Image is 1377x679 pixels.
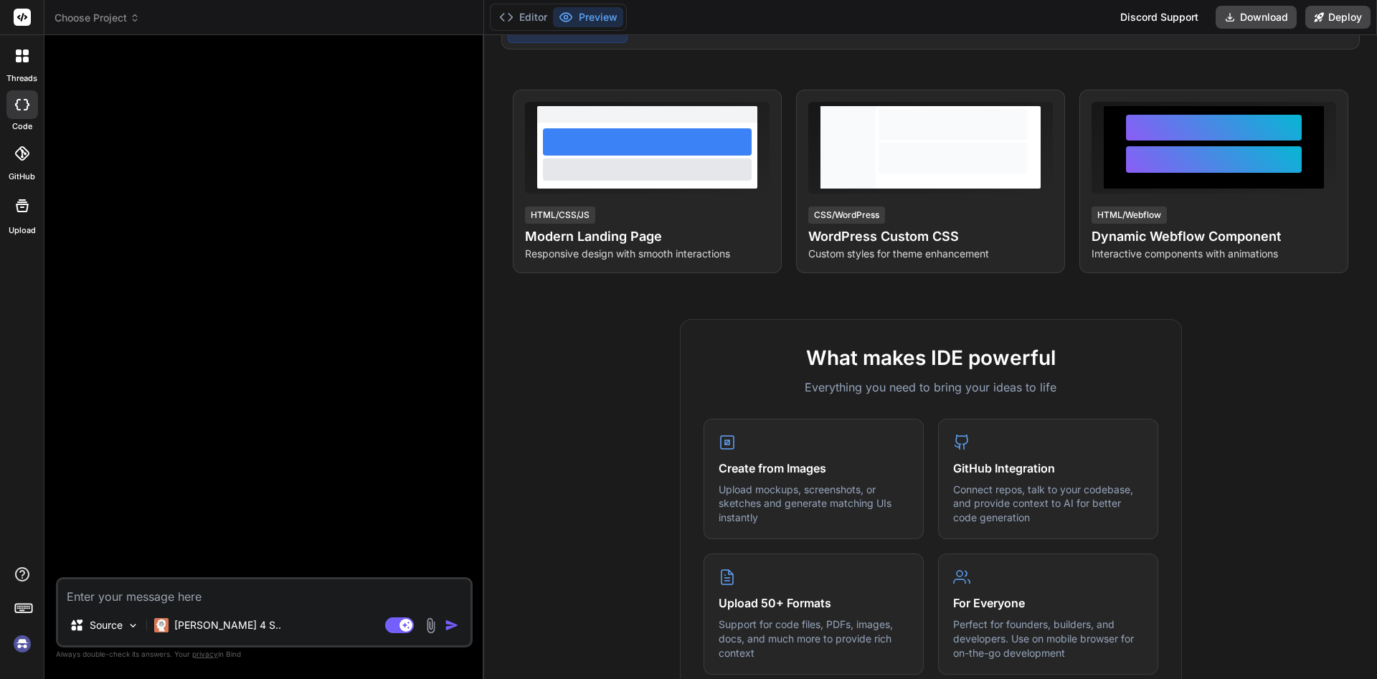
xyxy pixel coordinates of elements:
[9,171,35,183] label: GitHub
[525,247,770,261] p: Responsive design with smooth interactions
[808,227,1053,247] h4: WordPress Custom CSS
[55,11,140,25] span: Choose Project
[422,617,439,634] img: attachment
[1305,6,1371,29] button: Deploy
[808,247,1053,261] p: Custom styles for theme enhancement
[10,632,34,656] img: signin
[719,460,909,477] h4: Create from Images
[192,650,218,658] span: privacy
[127,619,139,632] img: Pick Models
[493,7,553,27] button: Editor
[808,206,885,224] div: CSS/WordPress
[719,617,909,660] p: Support for code files, PDFs, images, docs, and much more to provide rich context
[1112,6,1207,29] div: Discord Support
[1092,206,1167,224] div: HTML/Webflow
[525,227,770,247] h4: Modern Landing Page
[525,206,595,224] div: HTML/CSS/JS
[154,618,169,632] img: Claude 4 Sonnet
[56,647,473,661] p: Always double-check its answers. Your in Bind
[174,618,281,632] p: [PERSON_NAME] 4 S..
[1092,227,1336,247] h4: Dynamic Webflow Component
[953,594,1143,612] h4: For Everyone
[445,618,459,632] img: icon
[1092,247,1336,261] p: Interactive components with animations
[704,343,1158,373] h2: What makes IDE powerful
[953,617,1143,660] p: Perfect for founders, builders, and developers. Use on mobile browser for on-the-go development
[953,483,1143,525] p: Connect repos, talk to your codebase, and provide context to AI for better code generation
[12,120,32,133] label: code
[553,7,623,27] button: Preview
[704,379,1158,396] p: Everything you need to bring your ideas to life
[6,72,37,85] label: threads
[9,224,36,237] label: Upload
[90,618,123,632] p: Source
[719,483,909,525] p: Upload mockups, screenshots, or sketches and generate matching UIs instantly
[1216,6,1297,29] button: Download
[719,594,909,612] h4: Upload 50+ Formats
[953,460,1143,477] h4: GitHub Integration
